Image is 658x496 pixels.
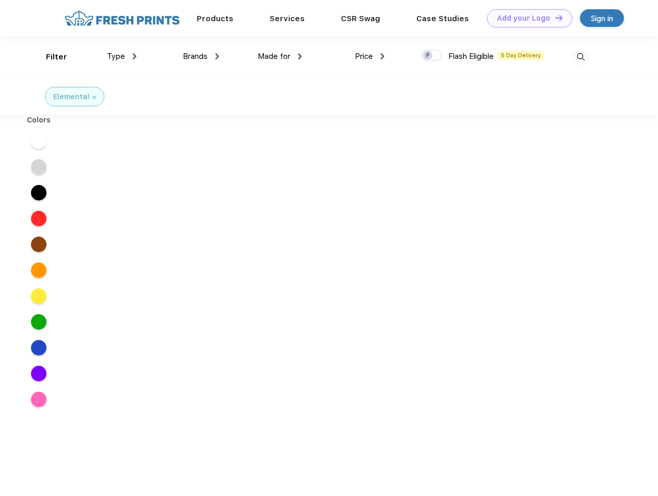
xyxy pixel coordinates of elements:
[341,14,380,23] a: CSR Swag
[555,15,562,21] img: DT
[448,52,494,61] span: Flash Eligible
[61,9,183,27] img: fo%20logo%202.webp
[591,12,613,24] div: Sign in
[107,52,125,61] span: Type
[53,91,89,102] div: Elemental
[19,115,59,126] div: Colors
[46,51,67,63] div: Filter
[215,53,219,59] img: dropdown.png
[580,9,624,27] a: Sign in
[298,53,302,59] img: dropdown.png
[498,51,544,60] span: 5 Day Delivery
[197,14,233,23] a: Products
[270,14,305,23] a: Services
[572,49,589,66] img: desktop_search.svg
[183,52,208,61] span: Brands
[355,52,373,61] span: Price
[92,96,96,99] img: filter_cancel.svg
[258,52,290,61] span: Made for
[381,53,384,59] img: dropdown.png
[133,53,136,59] img: dropdown.png
[497,14,550,23] div: Add your Logo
